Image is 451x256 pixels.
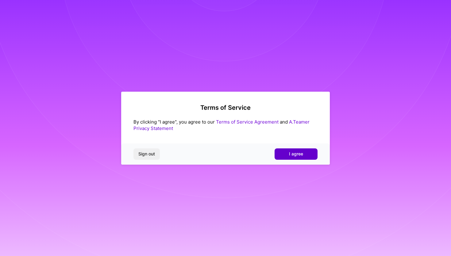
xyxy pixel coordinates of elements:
[216,119,279,125] a: Terms of Service Agreement
[133,148,160,159] button: Sign out
[289,151,303,157] span: I agree
[138,151,155,157] span: Sign out
[133,119,318,132] div: By clicking "I agree", you agree to our and
[275,148,318,159] button: I agree
[133,104,318,111] h2: Terms of Service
